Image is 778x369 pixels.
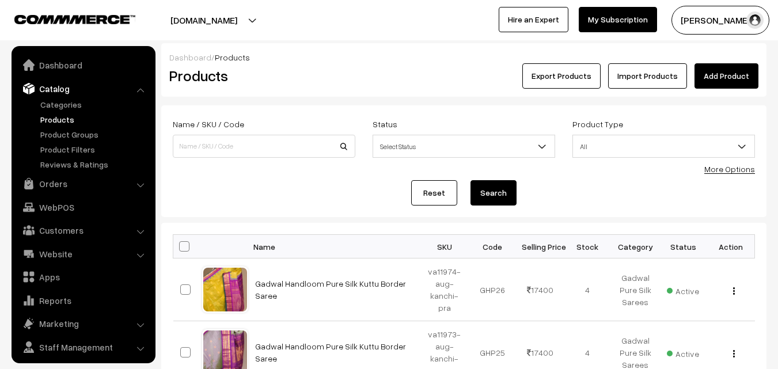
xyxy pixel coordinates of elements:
a: Product Filters [37,143,151,155]
span: Select Status [373,135,555,158]
td: va11974-aug-kanchi-pra [421,258,469,321]
td: 4 [564,258,612,321]
span: Select Status [373,136,555,157]
a: WebPOS [14,197,151,218]
h2: Products [169,67,354,85]
label: Product Type [572,118,623,130]
a: Hire an Expert [499,7,568,32]
td: Gadwal Pure Silk Sarees [612,258,659,321]
img: user [746,12,764,29]
a: More Options [704,164,755,174]
th: Status [659,235,707,258]
a: Reset [411,180,457,206]
span: Active [667,282,699,297]
img: Menu [733,350,735,357]
th: Name [248,235,421,258]
a: Products [37,113,151,125]
input: Name / SKU / Code [173,135,355,158]
a: Orders [14,173,151,194]
button: [DOMAIN_NAME] [130,6,278,35]
a: Gadwal Handloom Pure Silk Kuttu Border Saree [255,279,406,300]
div: / [169,51,758,63]
label: Status [373,118,397,130]
img: Menu [733,287,735,295]
span: Products [215,52,250,62]
span: All [572,135,755,158]
a: My Subscription [579,7,657,32]
button: Export Products [522,63,601,89]
th: Stock [564,235,612,258]
a: Staff Management [14,337,151,357]
a: Website [14,244,151,264]
img: COMMMERCE [14,15,135,24]
th: SKU [421,235,469,258]
a: Catalog [14,78,151,99]
a: Dashboard [14,55,151,75]
a: Reports [14,290,151,311]
a: COMMMERCE [14,12,115,25]
a: Marketing [14,313,151,334]
td: GHP26 [468,258,516,321]
span: All [573,136,754,157]
a: Categories [37,98,151,111]
a: Gadwal Handloom Pure Silk Kuttu Border Saree [255,341,406,363]
th: Selling Price [516,235,564,258]
button: Search [470,180,517,206]
a: Product Groups [37,128,151,140]
a: Customers [14,220,151,241]
span: Active [667,345,699,360]
a: Reviews & Ratings [37,158,151,170]
th: Code [468,235,516,258]
td: 17400 [516,258,564,321]
button: [PERSON_NAME] [671,6,769,35]
th: Category [612,235,659,258]
a: Apps [14,267,151,287]
a: Add Product [694,63,758,89]
a: Import Products [608,63,687,89]
th: Action [707,235,755,258]
label: Name / SKU / Code [173,118,244,130]
a: Dashboard [169,52,211,62]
